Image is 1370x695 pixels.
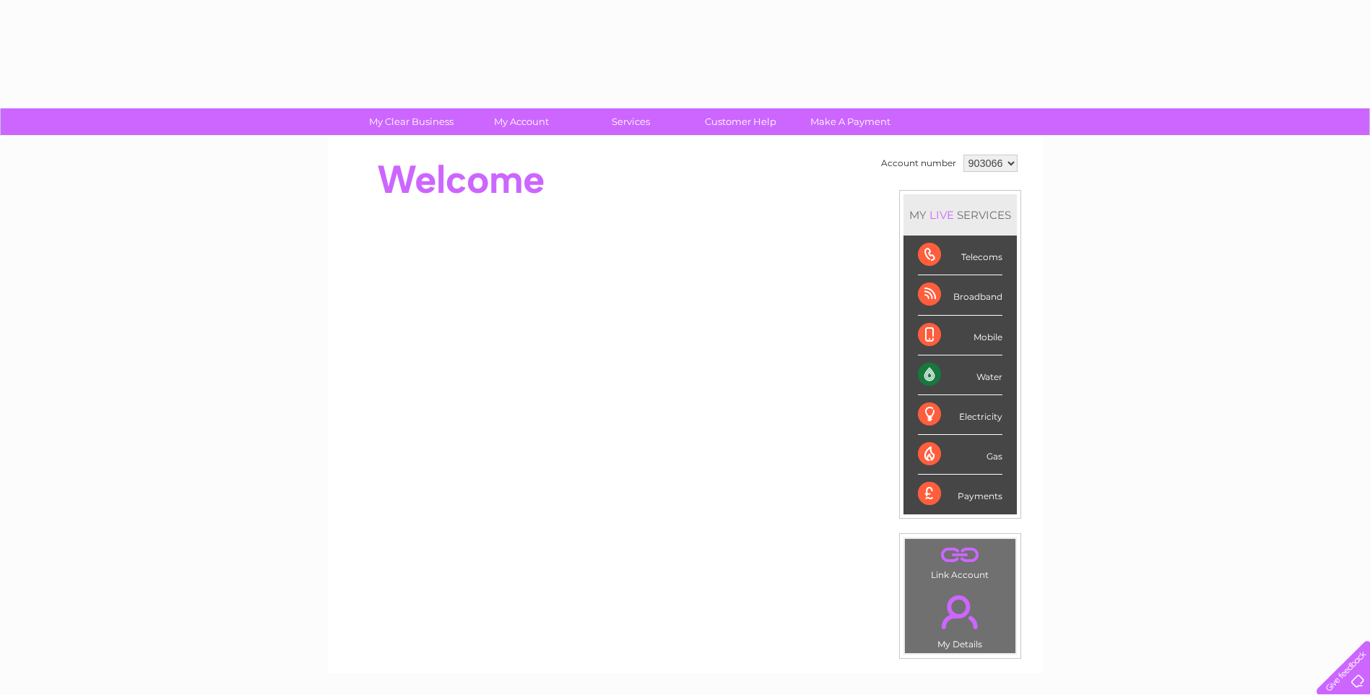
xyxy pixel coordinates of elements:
div: Electricity [918,395,1002,435]
a: Customer Help [681,108,800,135]
div: LIVE [927,208,957,222]
a: My Clear Business [352,108,471,135]
a: . [909,543,1012,568]
div: MY SERVICES [903,194,1017,236]
div: Broadband [918,275,1002,315]
div: Water [918,355,1002,395]
a: . [909,587,1012,637]
td: Link Account [904,538,1016,584]
a: My Account [461,108,581,135]
div: Mobile [918,316,1002,355]
td: My Details [904,583,1016,654]
a: Make A Payment [791,108,910,135]
div: Payments [918,475,1002,514]
div: Gas [918,435,1002,475]
div: Telecoms [918,236,1002,275]
td: Account number [877,151,960,176]
a: Services [571,108,690,135]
